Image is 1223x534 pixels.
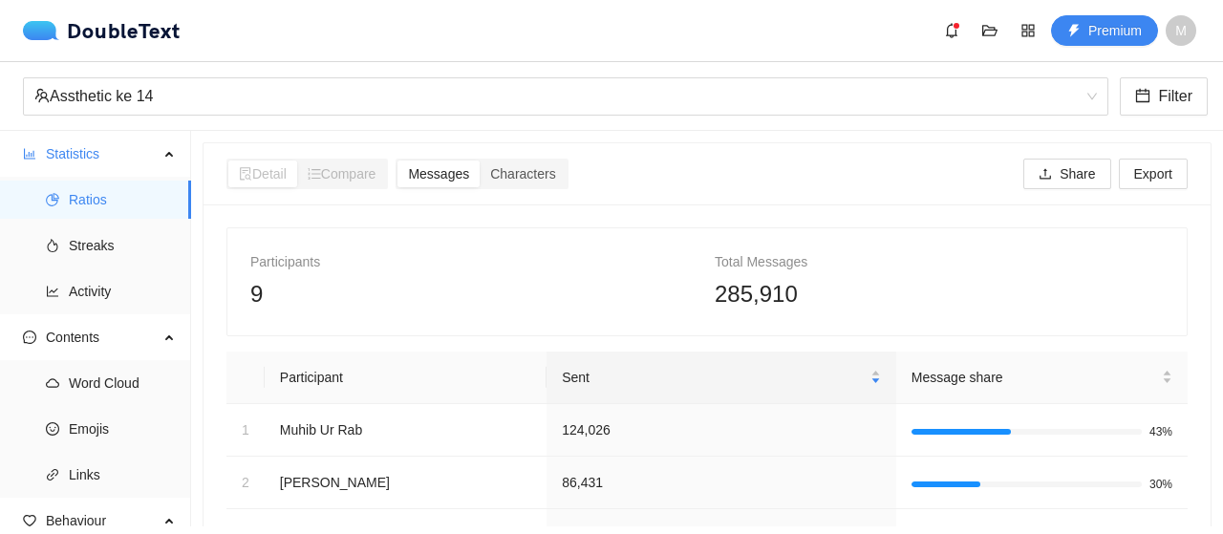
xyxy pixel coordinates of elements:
[250,251,699,272] div: Participants
[23,514,36,527] span: heart
[1060,163,1095,184] span: Share
[242,419,249,440] div: 1
[1119,159,1188,189] button: Export
[976,23,1004,38] span: folder-open
[69,456,176,494] span: Links
[547,457,896,509] td: 86,431
[46,468,59,481] span: link
[1149,426,1172,438] span: 43%
[23,331,36,344] span: message
[937,23,966,38] span: bell
[69,226,176,265] span: Streaks
[1088,20,1142,41] span: Premium
[69,272,176,310] span: Activity
[896,352,1188,404] th: Message share
[34,78,1080,115] div: Assthetic ke 14
[265,404,547,457] td: Muhib Ur Rab
[1135,88,1150,106] span: calendar
[265,457,547,509] td: [PERSON_NAME]
[34,78,1097,115] span: Assthetic ke 14
[46,135,159,173] span: Statistics
[490,166,555,182] span: Characters
[1158,84,1192,108] span: Filter
[1039,167,1052,182] span: upload
[46,376,59,390] span: cloud
[23,147,36,160] span: bar-chart
[46,318,159,356] span: Contents
[936,15,967,46] button: bell
[715,251,1164,272] div: Total Messages
[1023,159,1110,189] button: uploadShare
[912,367,1158,388] span: Message share
[46,239,59,252] span: fire
[23,21,181,40] a: logoDoubleText
[547,404,896,457] td: 124,026
[239,167,252,181] span: file-search
[34,88,50,103] span: team
[1175,15,1187,46] span: M
[715,281,798,307] span: 285,910
[46,422,59,436] span: smile
[308,167,321,181] span: ordered-list
[1051,15,1158,46] button: thunderboltPremium
[250,281,263,307] span: 9
[69,410,176,448] span: Emojis
[242,472,249,493] div: 2
[46,193,59,206] span: pie-chart
[1120,77,1208,116] button: calendarFilter
[276,367,535,388] div: Participant
[1014,23,1042,38] span: appstore
[69,181,176,219] span: Ratios
[1013,15,1043,46] button: appstore
[1149,479,1172,490] span: 30%
[308,166,376,182] span: Compare
[1134,163,1172,184] span: Export
[408,166,469,182] span: Messages
[239,166,287,182] span: Detail
[975,15,1005,46] button: folder-open
[23,21,67,40] img: logo
[69,364,176,402] span: Word Cloud
[1067,24,1081,39] span: thunderbolt
[46,285,59,298] span: line-chart
[23,21,181,40] div: DoubleText
[562,367,867,388] span: Sent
